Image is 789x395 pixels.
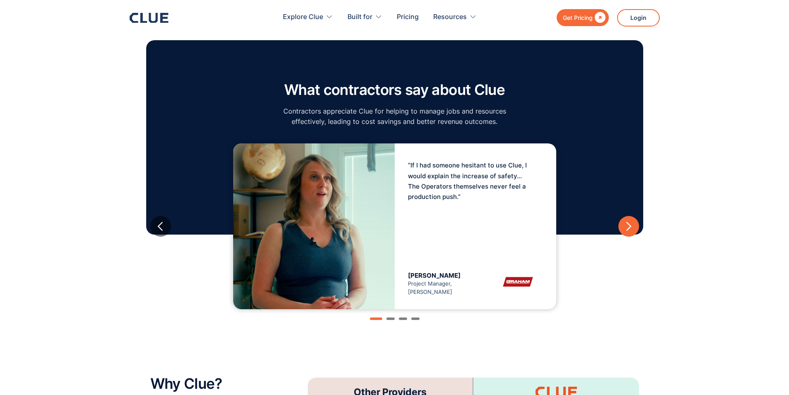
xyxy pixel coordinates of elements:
div: 1 of 4 [150,139,639,313]
a: Pricing [397,4,419,30]
div: Explore Clue [283,4,333,30]
div: next slide [618,216,639,237]
div: Show slide 4 of 4 [411,317,420,320]
a: Login [617,9,660,27]
div: Explore Clue [283,4,323,30]
div:  [593,12,606,23]
iframe: Chat Widget [640,279,789,395]
div: Built for [347,4,382,30]
p: Contractors appreciate Clue for helping to manage jobs and resources effectively, leading to cost... [279,106,511,127]
img: graham logo image [493,271,543,292]
div: Get Pricing [563,12,593,23]
div: Show slide 2 of 4 [386,317,395,320]
div: Show slide 1 of 4 [370,317,382,320]
a: Get Pricing [557,9,609,26]
span: [PERSON_NAME] [408,271,461,279]
div: previous slide [150,216,171,237]
h2: What contractors say about Clue [279,82,511,98]
div: Show slide 3 of 4 [399,317,407,320]
div: Resources [433,4,477,30]
h2: Why Clue? [150,376,299,392]
div: carousel [150,135,639,317]
div: Project Manager, [PERSON_NAME] [408,271,475,296]
p: “If I had someone hesitant to use Clue, I would explain the increase of safety... The Operators t... [408,160,532,202]
div: Built for [347,4,372,30]
div: Resources [433,4,467,30]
